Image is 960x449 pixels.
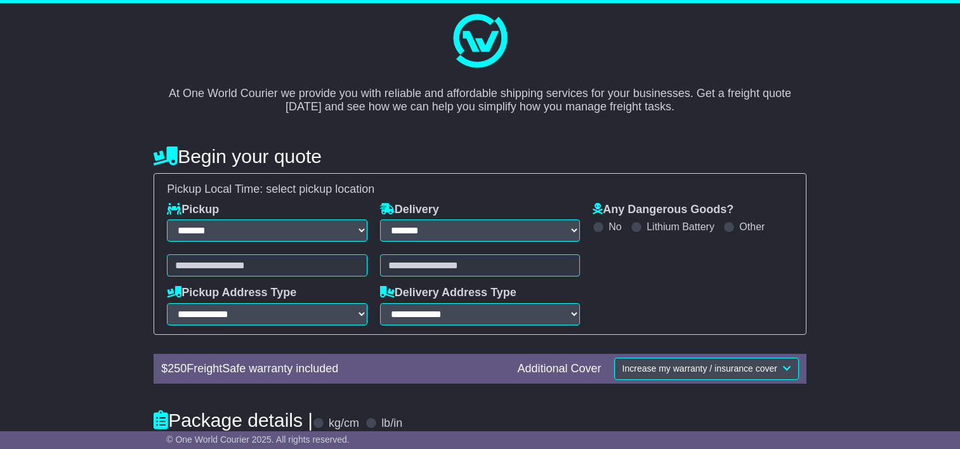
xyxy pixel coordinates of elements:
label: Pickup Address Type [167,286,296,300]
h4: Package details | [154,410,313,431]
label: Delivery Address Type [380,286,516,300]
span: 250 [168,362,187,375]
p: At One World Courier we provide you with reliable and affordable shipping services for your busin... [166,73,794,114]
label: Pickup [167,203,219,217]
span: © One World Courier 2025. All rights reserved. [166,434,350,445]
span: Increase my warranty / insurance cover [622,363,777,374]
label: No [608,221,621,233]
img: One World Courier Logo - great freight rates [448,10,511,73]
button: Increase my warranty / insurance cover [614,358,799,380]
label: kg/cm [329,417,359,431]
div: $ FreightSafe warranty included [155,362,511,376]
label: Delivery [380,203,439,217]
div: Additional Cover [511,362,608,376]
div: Pickup Local Time: [161,183,799,197]
label: Lithium Battery [647,221,714,233]
span: select pickup location [266,183,374,195]
label: lb/in [381,417,402,431]
h4: Begin your quote [154,146,806,167]
label: Other [739,221,765,233]
label: Any Dangerous Goods? [593,203,733,217]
